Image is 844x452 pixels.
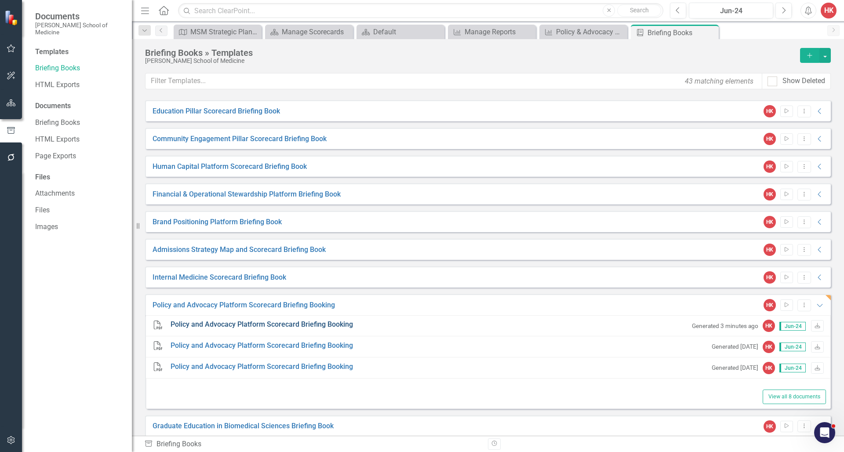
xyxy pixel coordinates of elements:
div: Policy & Advocacy Platform Scorecard Report [556,26,625,37]
a: Policy and Advocacy Platform Scorecard Briefing Booking [153,300,335,310]
a: Community Engagement Pillar Scorecard Briefing Book [153,134,327,144]
span: Jun-24 [779,343,806,351]
a: Admissions Strategy Map and Scorecard Briefing Book [153,245,326,255]
div: Templates [35,47,123,57]
small: Generated [DATE] [712,364,758,372]
a: Human Capital Platform Scorecard Briefing Book [153,162,307,172]
div: [PERSON_NAME] School of Medicine [145,58,796,64]
span: Documents [35,11,123,22]
div: HK [764,216,776,228]
a: Policy and Advocacy Platform Scorecard Briefing Booking [171,362,353,372]
small: Generated 3 minutes ago [692,322,758,330]
div: HK [764,188,776,200]
a: Policy & Advocacy Platform Scorecard Report [542,26,625,37]
a: Internal Medicine Scorecard Briefing Book [153,273,286,283]
a: Graduate Education in Biomedical Sciences Briefing Book [153,421,334,431]
button: HK [821,3,837,18]
div: 43 matching elements [683,74,756,88]
div: HK [763,341,775,353]
div: HK [763,362,775,374]
div: HK [764,244,776,256]
a: Images [35,222,123,232]
div: Default [373,26,442,37]
input: Filter Templates... [145,73,762,89]
a: Brand Positioning Platform Briefing Book [153,217,282,227]
a: Policy and Advocacy Platform Scorecard Briefing Booking [171,320,353,330]
a: Attachments [35,189,123,199]
div: HK [763,320,775,332]
a: Files [35,205,123,215]
div: Documents [35,101,123,111]
span: Jun-24 [779,364,806,372]
div: MSM Strategic Plan Architecture (MSM's Preferred Future) [190,26,259,37]
div: Show Deleted [782,76,825,86]
div: Files [35,172,123,182]
a: Briefing Books [35,63,123,73]
a: MSM Strategic Plan Architecture (MSM's Preferred Future) [176,26,259,37]
div: HK [764,299,776,311]
a: Briefing Books [35,118,123,128]
small: [PERSON_NAME] School of Medicine [35,22,123,36]
div: Briefing Books » Templates [145,48,796,58]
a: Page Exports [35,151,123,161]
div: Manage Reports [465,26,534,37]
a: Manage Reports [450,26,534,37]
div: Manage Scorecards [282,26,351,37]
span: Search [630,7,649,14]
a: HTML Exports [35,80,123,90]
img: ClearPoint Strategy [4,10,20,26]
input: Search ClearPoint... [178,3,663,18]
div: HK [764,271,776,284]
button: Search [617,4,661,17]
small: Generated [DATE] [712,343,758,351]
div: HK [764,133,776,145]
div: HK [764,105,776,117]
div: HK [764,420,776,433]
div: HK [764,160,776,173]
a: Financial & Operational Stewardship Platform Briefing Book [153,190,341,200]
div: Briefing Books [144,439,481,449]
div: Briefing Books [648,27,717,38]
a: Policy and Advocacy Platform Scorecard Briefing Booking [171,341,353,351]
a: Default [359,26,442,37]
button: View all 8 documents [763,390,826,404]
a: Education Pillar Scorecard Briefing Book [153,106,280,117]
a: Manage Scorecards [267,26,351,37]
a: HTML Exports [35,135,123,145]
button: Jun-24 [689,3,773,18]
span: Jun-24 [779,322,806,331]
div: Jun-24 [692,6,770,16]
iframe: Intercom live chat [814,422,835,443]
